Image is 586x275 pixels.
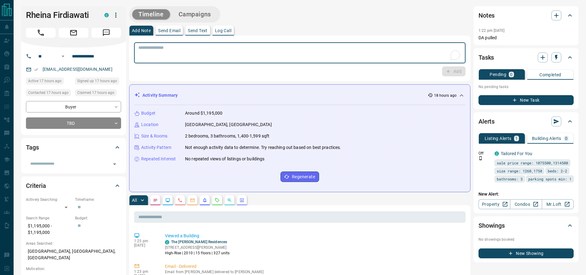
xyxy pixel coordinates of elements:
[165,245,230,250] p: [STREET_ADDRESS][PERSON_NAME]
[478,35,574,41] p: DA pulled
[138,45,461,61] textarea: To enrich screen reader interactions, please activate Accessibility in Grammarly extension settings
[75,197,121,202] p: Timeframe:
[165,263,463,270] p: Email - Delivered
[91,28,121,38] span: Message
[510,199,542,209] a: Condos
[43,67,112,72] a: [EMAIL_ADDRESS][DOMAIN_NAME]
[215,198,220,203] svg: Requests
[280,171,319,182] button: Regenerate
[478,218,574,233] div: Showings
[185,110,222,116] p: Around $1,195,000
[26,246,121,263] p: [GEOGRAPHIC_DATA], [GEOGRAPHIC_DATA], [GEOGRAPHIC_DATA]
[172,9,217,19] button: Campaigns
[515,136,518,141] p: 1
[190,198,195,203] svg: Emails
[434,93,457,98] p: 18 hours ago
[165,198,170,203] svg: Lead Browsing Activity
[26,181,46,191] h2: Criteria
[478,28,505,33] p: 1:22 pm [DATE]
[141,144,171,151] p: Activity Pattern
[478,114,574,129] div: Alerts
[478,116,495,126] h2: Alerts
[26,221,72,238] p: $1,195,000 - $1,195,000
[497,176,523,182] span: bathrooms: 3
[490,72,506,77] p: Pending
[478,82,574,91] p: No pending tasks
[165,233,463,239] p: Viewed a Building
[528,176,571,182] span: parking spots min: 1
[77,90,114,96] span: Claimed 17 hours ago
[171,240,227,244] a: The [PERSON_NAME] Residences
[548,168,567,174] span: beds: 2-2
[26,28,56,38] span: Call
[134,243,156,247] p: [DATE]
[165,250,230,256] p: High-Rise | 2010 | 15 floors | 327 units
[26,241,121,246] p: Areas Searched:
[185,133,269,139] p: 2 bedrooms, 3 bathrooms, 1,400-1,599 sqft
[227,198,232,203] svg: Opportunities
[141,156,176,162] p: Repeated Interest
[510,72,512,77] p: 0
[59,53,67,60] button: Open
[497,160,568,166] span: sale price range: 1075500,1314500
[239,198,244,203] svg: Agent Actions
[478,50,574,65] div: Tasks
[77,78,117,84] span: Signed up 17 hours ago
[165,240,169,244] div: condos.ca
[75,89,121,98] div: Mon Sep 15 2025
[134,239,156,243] p: 1:25 pm
[495,151,499,156] div: condos.ca
[134,90,465,101] div: Activity Summary18 hours ago
[532,136,561,141] p: Building Alerts
[132,9,170,19] button: Timeline
[141,121,158,128] p: Location
[478,11,495,20] h2: Notes
[539,73,561,77] p: Completed
[478,53,494,62] h2: Tasks
[478,8,574,23] div: Notes
[478,156,483,160] svg: Push Notification Only
[485,136,512,141] p: Listing Alerts
[26,140,121,155] div: Tags
[565,136,567,141] p: 0
[165,270,463,274] p: Email from [PERSON_NAME] delivered to [PERSON_NAME]
[178,198,183,203] svg: Calls
[26,197,72,202] p: Actively Searching:
[478,221,505,231] h2: Showings
[26,10,95,20] h1: Rheina Firdiawati
[141,133,168,139] p: Size & Rooms
[185,144,341,151] p: Not enough activity data to determine. Try reaching out based on best practices.
[478,95,574,105] button: New Task
[28,90,69,96] span: Contacted 17 hours ago
[75,78,121,86] div: Mon Sep 15 2025
[188,28,208,33] p: Send Text
[185,121,272,128] p: [GEOGRAPHIC_DATA], [GEOGRAPHIC_DATA]
[26,78,72,86] div: Mon Sep 15 2025
[75,215,121,221] p: Budget:
[26,142,39,152] h2: Tags
[202,198,207,203] svg: Listing Alerts
[26,266,121,272] p: Motivation:
[104,13,109,17] div: condos.ca
[478,237,574,242] p: No showings booked
[26,178,121,193] div: Criteria
[26,215,72,221] p: Search Range:
[478,150,491,156] p: Off
[497,168,542,174] span: size range: 1260,1758
[141,110,155,116] p: Budget
[542,199,574,209] a: Mr.Loft
[34,67,38,72] svg: Email Verified
[158,28,180,33] p: Send Email
[26,117,121,129] div: TBD
[185,156,265,162] p: No repeated views of listings or buildings
[26,101,121,112] div: Buyer
[478,191,574,197] p: New Alert:
[132,198,137,202] p: All
[110,160,119,168] button: Open
[132,28,151,33] p: Add Note
[478,248,574,258] button: New Showing
[478,199,510,209] a: Property
[26,89,72,98] div: Mon Sep 15 2025
[28,78,61,84] span: Active 17 hours ago
[134,269,156,274] p: 1:23 pm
